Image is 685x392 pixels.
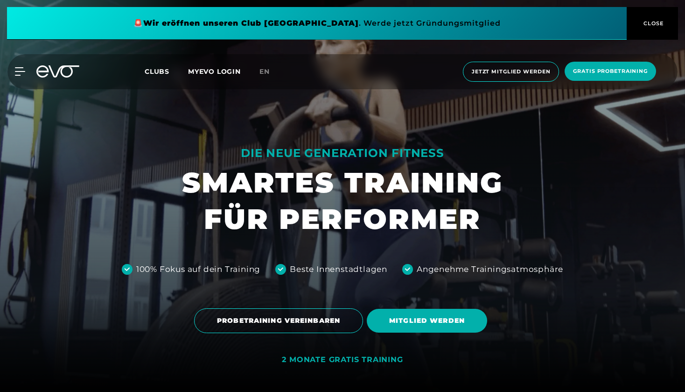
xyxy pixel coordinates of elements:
[460,62,562,82] a: Jetzt Mitglied werden
[367,302,491,340] a: MITGLIED WERDEN
[417,264,563,276] div: Angenehme Trainingsatmosphäre
[182,146,503,161] div: DIE NEUE GENERATION FITNESS
[145,67,169,76] span: Clubs
[182,164,503,237] h1: SMARTES TRAINING FÜR PERFORMER
[194,301,367,340] a: PROBETRAINING VEREINBAREN
[472,68,550,76] span: Jetzt Mitglied werden
[290,264,387,276] div: Beste Innenstadtlagen
[217,316,340,326] span: PROBETRAINING VEREINBAREN
[573,67,648,75] span: Gratis Probetraining
[259,67,270,76] span: en
[562,62,659,82] a: Gratis Probetraining
[282,355,403,365] div: 2 MONATE GRATIS TRAINING
[641,19,664,28] span: CLOSE
[389,316,465,326] span: MITGLIED WERDEN
[627,7,678,40] button: CLOSE
[136,264,260,276] div: 100% Fokus auf dein Training
[259,66,281,77] a: en
[188,67,241,76] a: MYEVO LOGIN
[145,67,188,76] a: Clubs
